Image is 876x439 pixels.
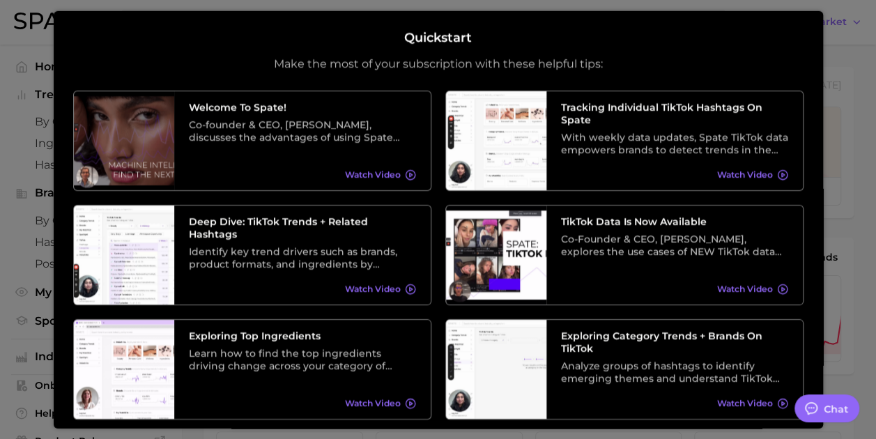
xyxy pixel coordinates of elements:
[404,31,472,46] h2: Quickstart
[717,284,773,294] span: Watch Video
[73,90,431,190] a: Welcome to Spate!Co-founder & CEO, [PERSON_NAME], discusses the advantages of using Spate data as...
[717,398,773,408] span: Watch Video
[561,215,788,227] h3: TikTok data is now available
[445,318,804,419] a: Exploring Category Trends + Brands on TikTokAnalyze groups of hashtags to identify emerging theme...
[274,56,603,70] p: Make the most of your subscription with these helpful tips:
[189,100,416,113] h3: Welcome to Spate!
[189,245,416,270] div: Identify key trend drivers such as brands, product formats, and ingredients by leveraging a categ...
[717,169,773,180] span: Watch Video
[345,169,401,180] span: Watch Video
[561,232,788,257] div: Co-Founder & CEO, [PERSON_NAME], explores the use cases of NEW TikTok data and its relationship w...
[189,329,416,341] h3: Exploring Top Ingredients
[561,329,788,354] h3: Exploring Category Trends + Brands on TikTok
[189,346,416,371] div: Learn how to find the top ingredients driving change across your category of choice. From broad c...
[189,215,416,240] h3: Deep Dive: TikTok Trends + Related Hashtags
[561,359,788,384] div: Analyze groups of hashtags to identify emerging themes and understand TikTok trends at a higher l...
[445,204,804,305] a: TikTok data is now availableCo-Founder & CEO, [PERSON_NAME], explores the use cases of NEW TikTok...
[561,130,788,155] div: With weekly data updates, Spate TikTok data empowers brands to detect trends in the earliest stag...
[345,284,401,294] span: Watch Video
[445,90,804,190] a: Tracking Individual TikTok Hashtags on SpateWith weekly data updates, Spate TikTok data empowers ...
[73,318,431,419] a: Exploring Top IngredientsLearn how to find the top ingredients driving change across your categor...
[73,204,431,305] a: Deep Dive: TikTok Trends + Related HashtagsIdentify key trend drivers such as brands, product for...
[561,100,788,125] h3: Tracking Individual TikTok Hashtags on Spate
[189,118,416,143] div: Co-founder & CEO, [PERSON_NAME], discusses the advantages of using Spate data as well as its vari...
[345,398,401,408] span: Watch Video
